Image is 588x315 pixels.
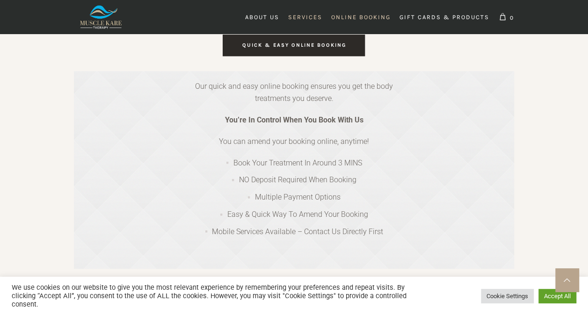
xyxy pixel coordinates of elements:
[245,14,279,21] span: About Us
[185,221,404,238] li: Mobile Services Available – Contact Us Directly First
[241,8,283,27] a: About Us
[185,169,404,186] li: NO Deposit Required When Booking
[185,157,404,170] li: Book Your Treatment In Around 3 MINS
[242,42,346,48] span: QUICK & EASY ONLINE BOOKING
[481,289,534,303] a: Cookie Settings
[288,14,322,21] span: Services
[327,8,395,27] a: Online Booking
[185,136,404,157] p: You can amend your booking online, anytime!
[185,204,404,221] li: Easy & Quick Way To Amend Your Booking
[284,8,327,27] a: Services
[185,80,404,114] p: Our quick and easy online booking ensures you get the body treatments you deserve.
[395,8,494,27] a: Gift Cards & Products
[12,283,407,308] div: We use cookies on our website to give you the most relevant experience by remembering your prefer...
[185,186,404,204] li: Multiple Payment Options
[331,14,391,21] span: Online Booking
[223,35,365,56] a: QUICK & EASY ONLINE BOOKING
[399,14,489,21] span: Gift Cards & Products
[538,289,576,303] a: Accept All
[225,115,363,124] strong: You’re In Control When You Book With Us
